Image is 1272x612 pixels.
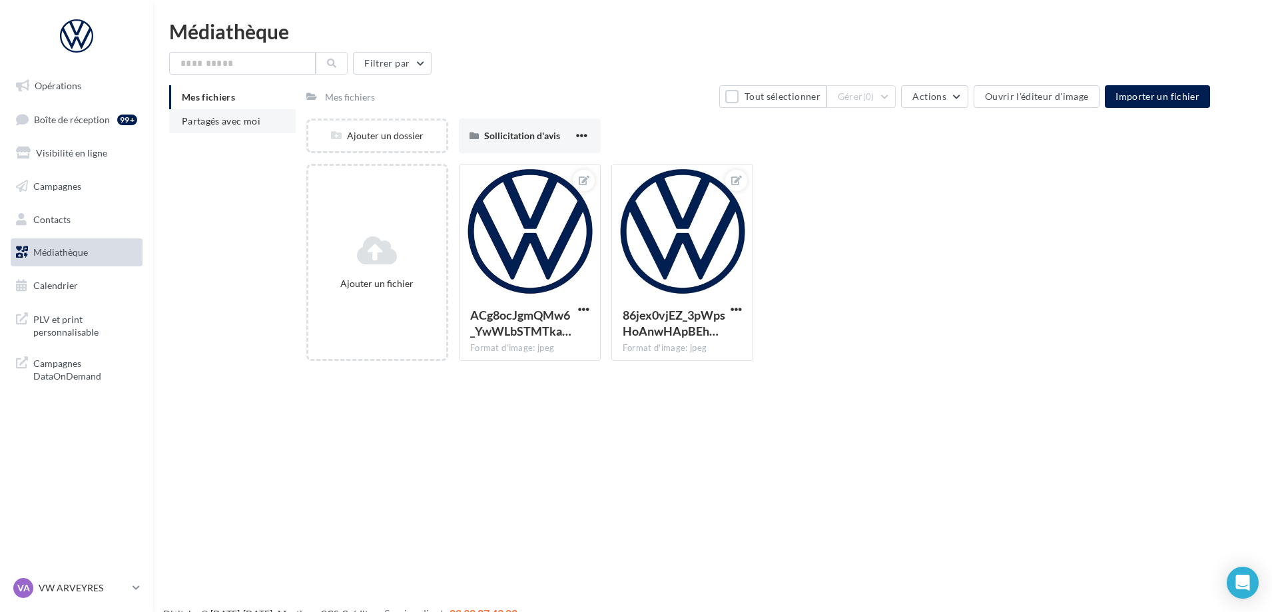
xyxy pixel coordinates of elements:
[8,272,145,300] a: Calendrier
[1105,85,1210,108] button: Importer un fichier
[182,115,260,127] span: Partagés avec moi
[353,52,432,75] button: Filtrer par
[8,72,145,100] a: Opérations
[1115,91,1199,102] span: Importer un fichier
[117,115,137,125] div: 99+
[912,91,946,102] span: Actions
[470,308,571,338] span: ACg8ocJgmQMw6_YwWLbSTMTkar67m33B_cEEz2jCXl_0D6UErwxY4zpS
[308,129,446,143] div: Ajouter un dossier
[8,305,145,344] a: PLV et print personnalisable
[34,113,110,125] span: Boîte de réception
[623,308,725,338] span: 86jex0vjEZ_3pWpsHoAnwHApBEhj9SsD4tdYS5dDgtzt1XimImDNvV27TrcySkcDxcFQAJZFp-Pgm5TkDA=s0
[1227,567,1259,599] div: Open Intercom Messenger
[39,581,127,595] p: VW ARVEYRES
[8,105,145,134] a: Boîte de réception99+
[33,180,81,192] span: Campagnes
[826,85,896,108] button: Gérer(0)
[182,91,235,103] span: Mes fichiers
[8,172,145,200] a: Campagnes
[33,280,78,291] span: Calendrier
[325,91,375,104] div: Mes fichiers
[719,85,826,108] button: Tout sélectionner
[8,206,145,234] a: Contacts
[8,238,145,266] a: Médiathèque
[901,85,968,108] button: Actions
[484,130,560,141] span: Sollicitation d'avis
[974,85,1100,108] button: Ouvrir l'éditeur d'image
[169,21,1256,41] div: Médiathèque
[314,277,441,290] div: Ajouter un fichier
[33,213,71,224] span: Contacts
[33,246,88,258] span: Médiathèque
[623,342,742,354] div: Format d'image: jpeg
[33,354,137,383] span: Campagnes DataOnDemand
[8,139,145,167] a: Visibilité en ligne
[36,147,107,158] span: Visibilité en ligne
[35,80,81,91] span: Opérations
[33,310,137,339] span: PLV et print personnalisable
[470,342,589,354] div: Format d'image: jpeg
[11,575,143,601] a: VA VW ARVEYRES
[863,91,874,102] span: (0)
[8,349,145,388] a: Campagnes DataOnDemand
[17,581,30,595] span: VA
